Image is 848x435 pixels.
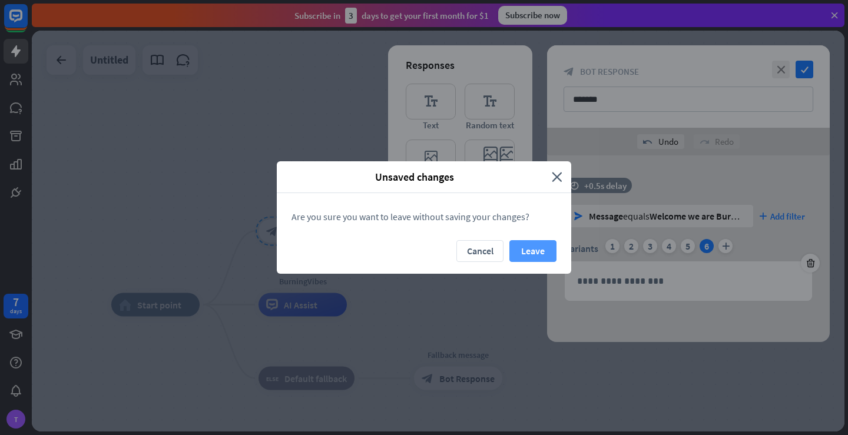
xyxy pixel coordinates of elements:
button: Open LiveChat chat widget [9,5,45,40]
button: Cancel [456,240,503,262]
span: Are you sure you want to leave without saving your changes? [291,211,529,223]
span: Unsaved changes [286,170,543,184]
button: Leave [509,240,556,262]
i: close [552,170,562,184]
